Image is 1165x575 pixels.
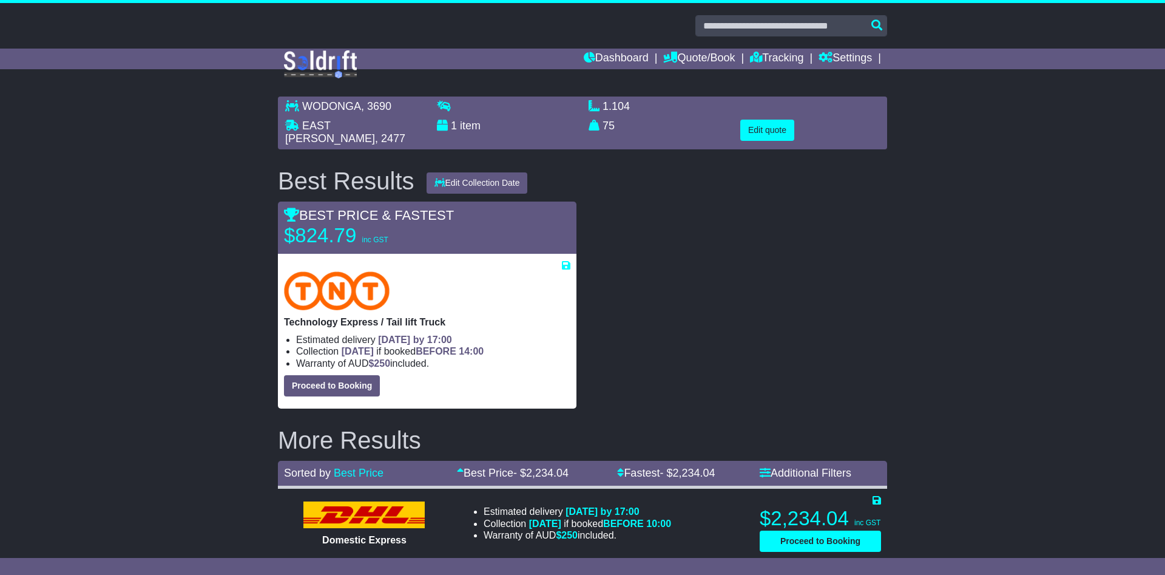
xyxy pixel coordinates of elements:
span: BEST PRICE & FASTEST [284,208,454,223]
a: Dashboard [584,49,649,69]
span: , 3690 [361,100,391,112]
a: Quote/Book [663,49,735,69]
span: inc GST [362,236,388,244]
a: Best Price- $2,234.04 [457,467,569,479]
span: 14:00 [459,346,484,356]
span: inc GST [854,519,880,527]
a: Best Price [334,467,383,479]
a: Fastest- $2,234.04 [617,467,715,479]
span: [DATE] [342,346,374,356]
li: Warranty of AUD included. [484,529,671,541]
button: Proceed to Booking [760,531,881,552]
h2: More Results [278,427,887,454]
span: 2,234.04 [526,467,569,479]
span: BEFORE [416,346,456,356]
span: Domestic Express [322,535,407,545]
span: if booked [342,346,484,356]
span: BEFORE [603,519,644,529]
span: EAST [PERSON_NAME] [285,120,375,145]
button: Edit Collection Date [427,172,528,194]
span: $ [368,358,390,369]
span: 2,234.04 [672,467,715,479]
li: Warranty of AUD included. [296,358,570,369]
span: [DATE] by 17:00 [378,335,452,345]
img: TNT Domestic: Technology Express / Tail lift Truck [284,271,390,310]
span: 10:00 [646,519,671,529]
span: 250 [561,530,578,540]
img: DHL: Domestic Express [303,502,425,528]
button: Proceed to Booking [284,375,380,396]
div: Best Results [272,168,420,194]
span: 1 [451,120,457,132]
span: 250 [374,358,390,369]
a: Tracking [750,49,803,69]
span: item [460,120,481,132]
p: Technology Express / Tail lift Truck [284,316,570,328]
span: Sorted by [284,467,331,479]
li: Collection [484,518,671,529]
span: 1.104 [603,100,630,112]
a: Settings [819,49,872,69]
span: $ [556,530,578,540]
span: - $ [660,467,715,479]
li: Estimated delivery [484,506,671,517]
li: Collection [296,345,570,357]
p: $2,234.04 [760,506,881,531]
span: 75 [603,120,615,132]
span: WODONGA [302,100,361,112]
button: Edit quote [740,120,794,141]
span: [DATE] [529,519,561,529]
span: - $ [513,467,569,479]
a: Additional Filters [760,467,851,479]
p: $824.79 [284,223,436,248]
span: , 2477 [375,132,405,145]
li: Estimated delivery [296,334,570,345]
span: if booked [529,519,671,529]
span: [DATE] by 17:00 [566,506,640,517]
